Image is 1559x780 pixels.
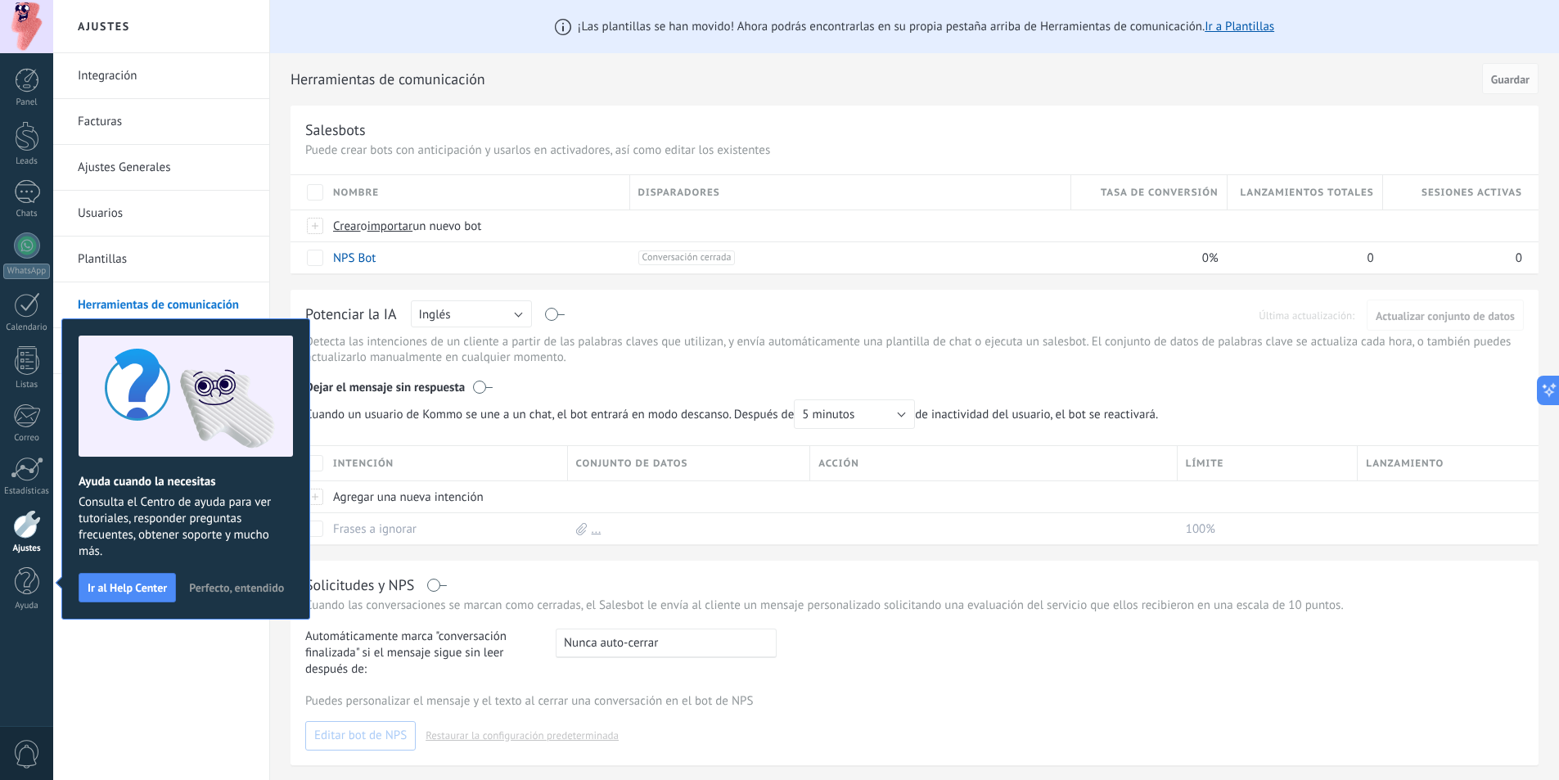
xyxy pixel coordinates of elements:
div: Estadísticas [3,486,51,497]
li: Herramientas de comunicación [53,282,269,328]
button: 5 minutos [794,399,915,429]
a: Frases a ignorar [333,521,417,537]
a: Plantillas [78,237,253,282]
div: Potenciar la IA [305,304,397,326]
a: Ajustes Generales [78,145,253,191]
button: Perfecto, entendido [182,575,291,600]
div: Listas [3,380,51,390]
span: Guardar [1491,74,1530,85]
a: Integración [78,53,253,99]
span: Cuando un usuario de Kommo se une a un chat, el bot entrará en modo descanso. Después de [305,399,915,429]
span: un nuevo bot [412,219,481,234]
span: Lanzamientos totales [1240,185,1373,201]
span: Tasa de conversión [1101,185,1219,201]
li: Usuarios [53,191,269,237]
a: ... [592,521,602,537]
div: Leads [3,156,51,167]
span: Nombre [333,185,379,201]
div: 100% [1178,513,1350,544]
li: Integración [53,53,269,99]
span: 0 [1516,250,1522,266]
div: Ayuda [3,601,51,611]
button: Inglés [411,300,532,327]
span: 0 [1368,250,1374,266]
a: NPS Bot [333,250,376,266]
li: Plantillas [53,237,269,282]
div: Salesbots [305,120,366,139]
div: Agregar una nueva intención [325,481,560,512]
span: Conjunto de datos [576,456,688,471]
button: Ir al Help Center [79,573,176,602]
p: Cuando las conversaciones se marcan como cerradas, el Salesbot le envía al cliente un mensaje per... [305,597,1524,613]
div: 0 [1383,242,1522,273]
span: Nunca auto-cerrar [564,635,658,651]
span: ¡Las plantillas se han movido! Ahora podrás encontrarlas en su propia pestaña arriba de Herramien... [578,19,1274,34]
span: Límite [1186,456,1224,471]
div: Calendario [3,322,51,333]
span: Disparadores [638,185,720,201]
div: 0 [1228,242,1375,273]
div: Dejar el mensaje sin respuesta [305,368,1524,399]
span: Ir al Help Center [88,582,167,593]
span: 5 minutos [802,407,854,422]
span: Sesiones activas [1422,185,1522,201]
div: WhatsApp [3,264,50,279]
span: Intención [333,456,394,471]
div: 0% [1071,242,1219,273]
button: Guardar [1482,63,1539,94]
span: Consulta el Centro de ayuda para ver tutoriales, responder preguntas frecuentes, obtener soporte ... [79,494,293,560]
h2: Ayuda cuando la necesitas [79,474,293,489]
span: Inglés [419,307,451,322]
div: Ajustes [3,543,51,554]
div: Solicitudes y NPS [305,575,414,594]
a: Ir a Plantillas [1205,19,1274,34]
span: 100% [1186,521,1215,537]
a: Facturas [78,99,253,145]
span: o [361,219,367,234]
li: Facturas [53,99,269,145]
span: Crear [333,219,361,234]
p: Puedes personalizar el mensaje y el texto al cerrar una conversación en el bot de NPS [305,693,1524,709]
span: Conversación cerrada [638,250,736,265]
p: Detecta las intenciones de un cliente a partir de las palabras claves que utilizan, y envía autom... [305,334,1524,365]
span: Perfecto, entendido [189,582,284,593]
span: de inactividad del usuario, el bot se reactivará. [305,399,1167,429]
p: Puede crear bots con anticipación y usarlos en activadores, así como editar los existentes [305,142,1524,158]
h2: Herramientas de comunicación [291,63,1476,96]
span: Lanzamiento [1366,456,1444,471]
a: Herramientas de comunicación [78,282,253,328]
span: importar [367,219,413,234]
span: 0% [1202,250,1219,266]
span: Automáticamente marca "conversación finalizada" si el mensaje sigue sin leer después de: [305,629,541,678]
a: Usuarios [78,191,253,237]
div: Panel [3,97,51,108]
span: Acción [818,456,859,471]
div: Correo [3,433,51,444]
li: Ajustes Generales [53,145,269,191]
div: Chats [3,209,51,219]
